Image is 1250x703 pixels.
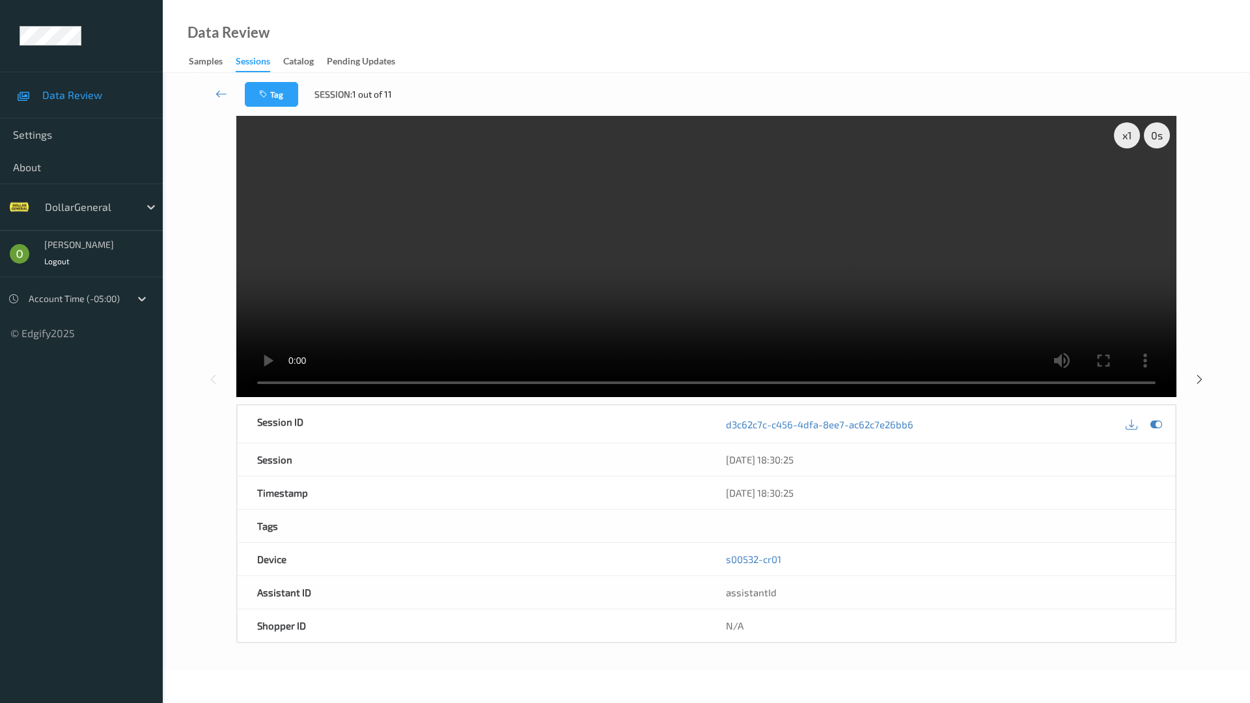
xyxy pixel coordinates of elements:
div: Device [238,543,706,575]
span: Session: [314,88,352,101]
div: [DATE] 18:30:25 [726,486,1156,499]
a: Pending Updates [327,53,408,71]
a: d3c62c7c-c456-4dfa-8ee7-ac62c7e26bb6 [726,418,913,431]
span: 1 out of 11 [352,88,392,101]
div: Sessions [236,55,270,72]
div: [DATE] 18:30:25 [726,453,1156,466]
a: Samples [189,53,236,71]
div: Session ID [238,406,706,443]
div: Catalog [283,55,314,71]
button: Tag [245,82,298,107]
div: Samples [189,55,223,71]
a: Sessions [236,53,283,72]
div: x 1 [1114,122,1140,148]
div: Assistant ID [238,576,706,609]
a: Catalog [283,53,327,71]
div: assistantId [726,586,1156,599]
div: Shopper ID [238,609,706,642]
div: Pending Updates [327,55,395,71]
a: s00532-cr01 [726,553,781,565]
div: Timestamp [238,476,706,509]
div: N/A [706,609,1175,642]
div: Tags [238,510,706,542]
div: 0 s [1144,122,1170,148]
div: Data Review [187,26,270,39]
div: Session [238,443,706,476]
